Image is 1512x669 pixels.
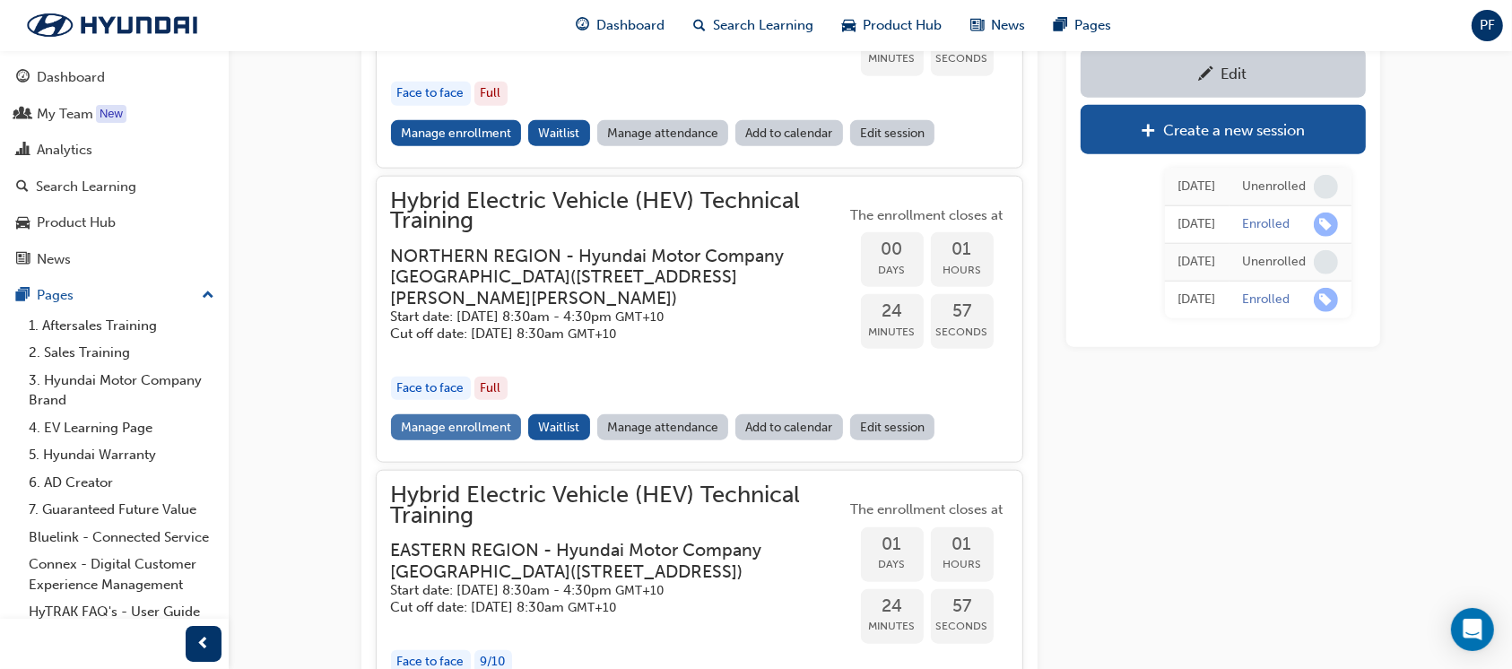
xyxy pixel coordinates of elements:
span: Days [861,554,924,575]
a: 1. Aftersales Training [22,312,222,340]
h5: Cut off date: [DATE] 8:30am [391,326,818,343]
span: people-icon [16,107,30,123]
span: search-icon [16,179,29,195]
div: Dashboard [37,67,105,88]
a: Create a new session [1081,105,1366,154]
span: Minutes [861,322,924,343]
a: 7. Guaranteed Future Value [22,496,222,524]
div: Pages [37,285,74,306]
span: Waitlist [538,126,579,141]
a: Product Hub [7,206,222,239]
span: 00 [861,239,924,260]
span: The enrollment closes at [847,500,1008,520]
span: learningRecordVerb_ENROLL-icon [1314,288,1338,312]
span: Hybrid Electric Vehicle (HEV) Technical Training [391,485,847,526]
a: Add to calendar [735,120,843,146]
span: 01 [931,239,994,260]
a: 3. Hyundai Motor Company Brand [22,367,222,414]
span: search-icon [693,14,706,37]
a: Manage enrollment [391,120,522,146]
h5: Start date: [DATE] 8:30am - 4:30pm [391,308,818,326]
span: News [991,15,1025,36]
span: 24 [861,596,924,617]
h5: Start date: [DATE] 8:30am - 4:30pm [391,582,818,599]
div: Tooltip anchor [96,105,126,123]
button: Waitlist [528,120,590,146]
button: Pages [7,279,222,312]
span: guage-icon [576,14,589,37]
span: news-icon [16,252,30,268]
h3: NORTHERN REGION - Hyundai Motor Company [GEOGRAPHIC_DATA] ( [STREET_ADDRESS][PERSON_NAME][PERSON_... [391,246,818,308]
span: Days [861,260,924,281]
div: Unenrolled [1243,254,1307,271]
a: Bluelink - Connected Service [22,524,222,552]
div: Full [474,82,508,106]
a: 6. AD Creator [22,469,222,497]
a: 5. Hyundai Warranty [22,441,222,469]
button: DashboardMy TeamAnalyticsSearch LearningProduct HubNews [7,57,222,279]
div: Thu Jul 03 2025 15:59:07 GMT+1000 (Australian Eastern Standard Time) [1178,290,1216,310]
span: Australian Eastern Standard Time GMT+10 [569,326,617,342]
a: search-iconSearch Learning [679,7,828,44]
span: car-icon [842,14,856,37]
span: Hours [931,554,994,575]
span: chart-icon [16,143,30,159]
span: pencil-icon [1199,66,1214,84]
span: Hybrid Electric Vehicle (HEV) Technical Training [391,191,847,231]
div: Unenrolled [1243,178,1307,195]
a: Edit session [850,120,935,146]
a: Search Learning [7,170,222,204]
a: HyTRAK FAQ's - User Guide [22,598,222,626]
a: car-iconProduct Hub [828,7,956,44]
span: Australian Eastern Standard Time GMT+10 [569,600,617,615]
a: 4. EV Learning Page [22,414,222,442]
span: Dashboard [596,15,665,36]
div: Thu Jul 03 2025 16:00:41 GMT+1000 (Australian Eastern Standard Time) [1178,252,1216,273]
div: Product Hub [37,213,116,233]
span: pages-icon [16,288,30,304]
button: Hybrid Electric Vehicle (HEV) Technical TrainingNORTHERN REGION - Hyundai Motor Company [GEOGRAPH... [391,191,1008,447]
span: Seconds [931,48,994,69]
span: Product Hub [863,15,942,36]
span: Search Learning [713,15,813,36]
span: Minutes [861,48,924,69]
span: Australian Eastern Standard Time GMT+10 [616,583,665,598]
span: learningRecordVerb_NONE-icon [1314,250,1338,274]
h3: EASTERN REGION - Hyundai Motor Company [GEOGRAPHIC_DATA] ( [STREET_ADDRESS] ) [391,540,818,582]
h5: Cut off date: [DATE] 8:30am [391,599,818,616]
span: up-icon [202,284,214,308]
a: Dashboard [7,61,222,94]
span: Pages [1074,15,1111,36]
a: guage-iconDashboard [561,7,679,44]
div: Full [474,377,508,401]
div: Create a new session [1163,121,1305,139]
span: 01 [861,534,924,555]
a: Manage attendance [597,120,729,146]
span: Minutes [861,616,924,637]
span: pages-icon [1054,14,1067,37]
div: Fri Jul 04 2025 08:53:07 GMT+1000 (Australian Eastern Standard Time) [1178,214,1216,235]
span: 24 [861,301,924,322]
a: Connex - Digital Customer Experience Management [22,551,222,598]
div: Edit [1221,65,1247,83]
a: Analytics [7,134,222,167]
a: My Team [7,98,222,131]
span: learningRecordVerb_ENROLL-icon [1314,213,1338,237]
span: prev-icon [197,633,211,656]
div: Open Intercom Messenger [1451,608,1494,651]
a: Manage attendance [597,414,729,440]
a: 2. Sales Training [22,339,222,367]
span: Hours [931,260,994,281]
div: Fri Jul 04 2025 08:53:48 GMT+1000 (Australian Eastern Standard Time) [1178,177,1216,197]
span: The enrollment closes at [847,205,1008,226]
span: Seconds [931,322,994,343]
div: News [37,249,71,270]
span: 57 [931,301,994,322]
span: Seconds [931,616,994,637]
button: PF [1472,10,1503,41]
img: Trak [9,6,215,44]
span: 01 [931,534,994,555]
span: learningRecordVerb_NONE-icon [1314,175,1338,199]
span: car-icon [16,215,30,231]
